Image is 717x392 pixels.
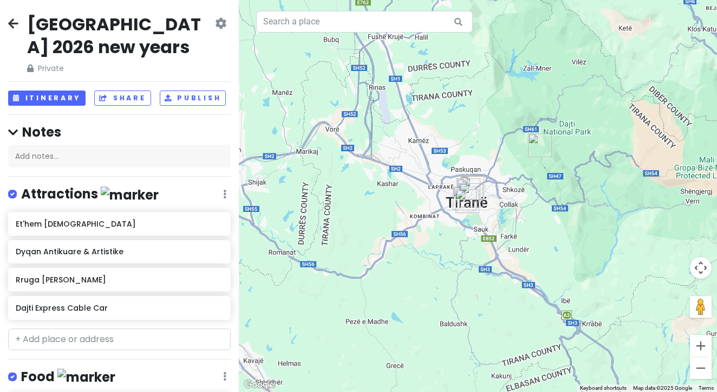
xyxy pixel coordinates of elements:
[690,296,712,318] button: Drag Pegman onto the map to open Street View
[690,357,712,379] button: Zoom out
[16,219,223,229] h6: Et'hem [DEMOGRAPHIC_DATA]
[580,384,627,392] button: Keyboard shortcuts
[8,329,231,350] input: + Add place or address
[460,176,484,200] div: Rruga Shenasi Dishnica
[699,385,714,391] a: Terms
[16,275,223,285] h6: Rruga [PERSON_NAME]
[57,369,115,385] img: marker
[690,335,712,357] button: Zoom in
[242,378,277,392] img: Google
[160,91,226,106] button: Publish
[256,11,473,33] input: Search a place
[455,189,479,213] div: Illyrian Saloon
[94,91,151,106] button: Share
[101,187,159,203] img: marker
[459,183,483,207] div: Komiteti Bar - Tiranë
[690,257,712,279] button: Map camera controls
[8,145,231,168] div: Add notes...
[8,124,231,140] h4: Notes
[633,385,692,391] span: Map data ©2025 Google
[21,368,115,386] h4: Food
[27,13,213,58] h2: [GEOGRAPHIC_DATA] 2026 new years
[8,91,86,106] button: Itinerary
[457,178,480,202] div: Et'hem Bej Mosque
[27,62,213,74] span: Private
[21,185,159,203] h4: Attractions
[528,133,552,157] div: Dajti Express Cable Car
[242,378,277,392] a: Open this area in Google Maps (opens a new window)
[16,247,223,256] h6: Dyqan Antikuare & Artistike
[453,187,477,210] div: Radio bar Tirana
[16,303,223,313] h6: Dajti Express Cable Car
[460,176,484,200] div: Dyqan Antikuare & Artistike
